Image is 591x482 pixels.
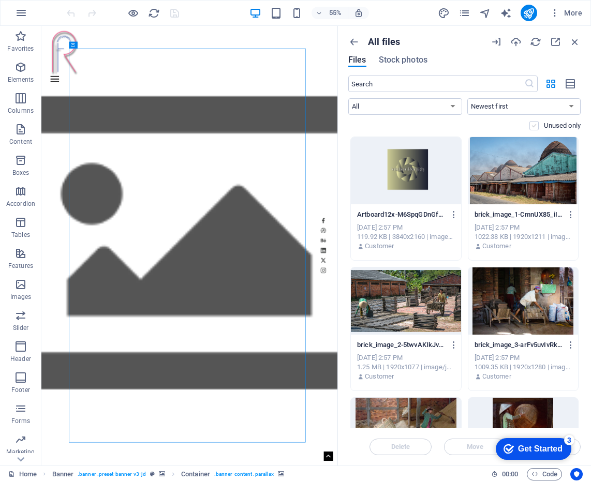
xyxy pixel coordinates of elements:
[357,232,455,242] div: 119.92 KB | 3840x2160 | image/png
[357,363,455,372] div: 1.25 MB | 1920x1077 | image/jpeg
[10,293,32,301] p: Images
[10,355,31,363] p: Header
[500,7,512,19] button: text_generator
[531,468,557,480] span: Code
[11,386,30,394] p: Footer
[11,231,30,239] p: Tables
[502,468,518,480] span: 00 00
[500,7,512,19] i: AI Writer
[8,5,84,27] div: Get Started 3 items remaining, 40% complete
[479,7,492,19] button: navigator
[13,324,29,332] p: Slider
[482,372,511,381] p: Customer
[545,5,586,21] button: More
[7,44,34,53] p: Favorites
[31,11,75,21] div: Get Started
[6,200,35,208] p: Accordion
[214,468,274,480] span: . banner-content .parallax
[357,223,455,232] div: [DATE] 2:57 PM
[438,7,450,19] button: design
[570,468,583,480] button: Usercentrics
[327,7,344,19] h6: 55%
[354,8,363,18] i: On resize automatically adjust zoom level to fit chosen device.
[475,353,572,363] div: [DATE] 2:57 PM
[148,7,160,19] i: Reload page
[357,340,445,350] p: brick_image_2-5twvAKIkJvyhvEKMUPoh6A.jpg
[278,471,284,477] i: This element contains a background
[6,448,35,456] p: Marketing
[159,471,165,477] i: This element contains a background
[365,372,394,381] p: Customer
[127,7,139,19] button: Click here to leave preview mode and continue editing
[12,169,29,177] p: Boxes
[365,242,394,251] p: Customer
[9,138,32,146] p: Content
[479,7,491,19] i: Navigator
[550,8,582,18] span: More
[523,7,535,19] i: Publish
[459,7,470,19] i: Pages (Ctrl+Alt+S)
[52,468,285,480] nav: breadcrumb
[482,242,511,251] p: Customer
[8,107,34,115] p: Columns
[52,468,74,480] span: Click to select. Double-click to edit
[569,36,581,48] i: Close
[357,353,455,363] div: [DATE] 2:57 PM
[181,468,210,480] span: Click to select. Double-click to edit
[8,468,37,480] a: Click to cancel selection. Double-click to open Pages
[8,262,33,270] p: Features
[510,36,522,48] i: Upload
[348,54,366,66] span: Files
[475,223,572,232] div: [DATE] 2:57 PM
[527,468,562,480] button: Code
[544,121,581,130] p: Unused only
[491,36,502,48] i: URL import
[509,470,511,478] span: :
[475,232,572,242] div: 1022.38 KB | 1920x1211 | image/jpeg
[348,76,524,92] input: Search
[11,417,30,425] p: Forms
[475,210,563,219] p: brick_image_1-CmnUX85_iIGoNu_79dB6Sw.jpg
[521,5,537,21] button: publish
[77,2,87,12] div: 3
[475,363,572,372] div: 1009.35 KB | 1920x1280 | image/jpeg
[348,36,360,48] i: Show all folders
[150,471,155,477] i: This element is a customizable preset
[459,7,471,19] button: pages
[475,340,563,350] p: brick_image_3-arFv5uvIvRkeq8alCweGNg.jpg
[530,36,541,48] i: Reload
[368,36,400,48] p: All files
[550,36,561,48] i: Maximize
[357,210,445,219] p: Artboard12x-M6SpqGDnGf0a9VRoy-DLOw.png
[312,7,348,19] button: 55%
[491,468,519,480] h6: Session time
[147,7,160,19] button: reload
[438,7,450,19] i: Design (Ctrl+Alt+Y)
[379,54,427,66] span: Stock photos
[78,468,146,480] span: . banner .preset-banner-v3-jd
[8,76,34,84] p: Elements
